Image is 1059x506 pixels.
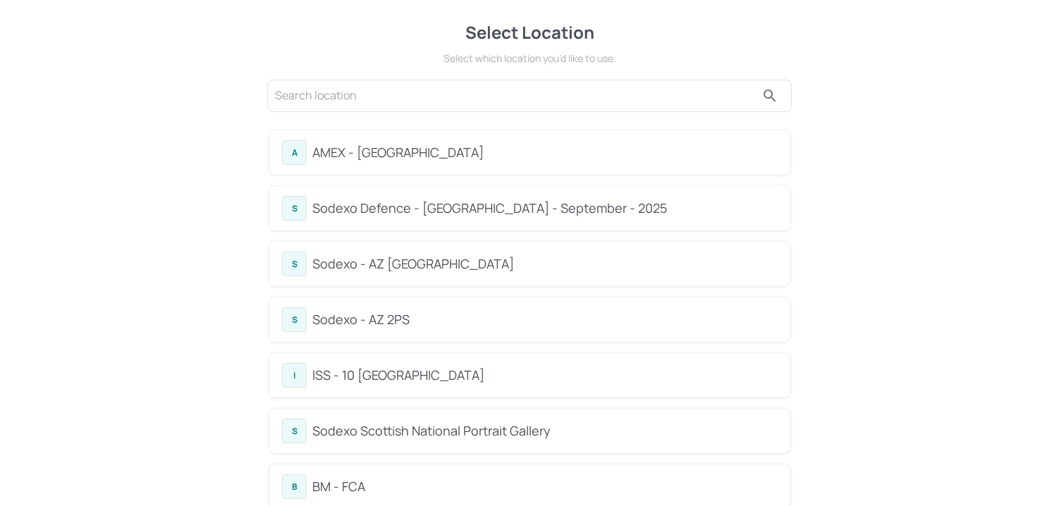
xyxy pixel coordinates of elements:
div: I [282,363,307,388]
div: Sodexo Defence - [GEOGRAPHIC_DATA] - September - 2025 [312,199,777,218]
div: S [282,252,307,276]
div: A [282,140,307,165]
div: Sodexo - AZ 2PS [312,310,777,329]
div: AMEX - [GEOGRAPHIC_DATA] [312,143,777,162]
div: B [282,474,307,499]
div: Select which location you’d like to use. [265,51,794,66]
div: Sodexo - AZ [GEOGRAPHIC_DATA] [312,254,777,273]
div: ISS - 10 [GEOGRAPHIC_DATA] [312,366,777,385]
input: Search location [275,85,756,107]
div: Select Location [265,20,794,45]
div: BM - FCA [312,477,777,496]
button: search [756,82,784,110]
div: S [282,196,307,221]
div: Sodexo Scottish National Portrait Gallery [312,421,777,440]
div: S [282,307,307,332]
div: S [282,419,307,443]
